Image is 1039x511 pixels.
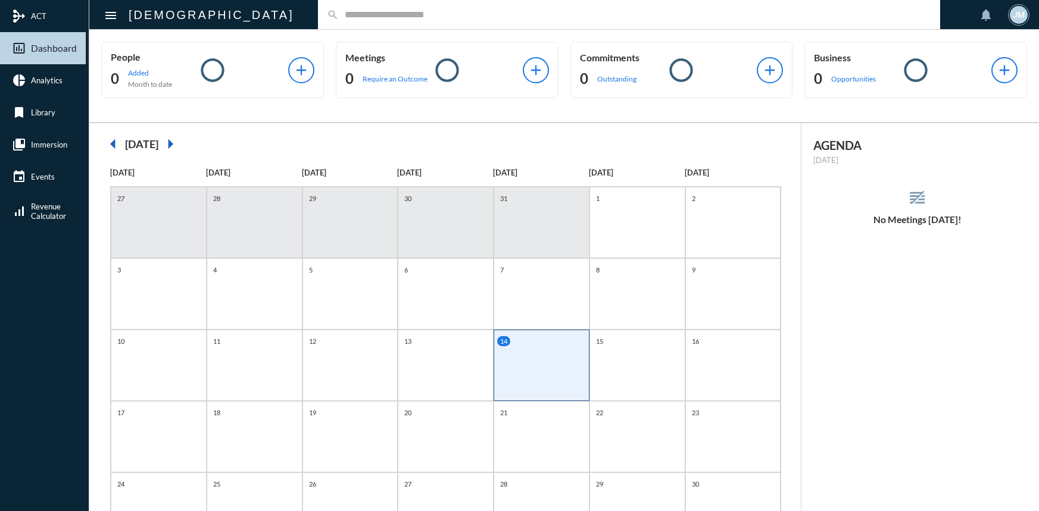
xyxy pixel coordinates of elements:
p: 1 [593,193,603,203]
span: ACT [31,11,46,21]
p: 23 [689,407,702,418]
p: 19 [306,407,319,418]
mat-icon: mediation [12,9,26,23]
mat-icon: Side nav toggle icon [104,8,118,23]
span: Analytics [31,76,63,85]
p: [DATE] [110,168,206,177]
p: 20 [401,407,414,418]
p: 29 [306,193,319,203]
p: 8 [593,265,603,275]
p: 3 [114,265,124,275]
p: 29 [593,479,606,489]
p: 18 [210,407,223,418]
mat-icon: bookmark [12,105,26,120]
p: 21 [497,407,510,418]
mat-icon: arrow_right [158,132,182,156]
p: 30 [689,479,702,489]
span: Revenue Calculator [31,202,66,221]
h2: [DATE] [125,137,158,151]
p: 30 [401,193,414,203]
p: 15 [593,336,606,346]
p: 14 [497,336,510,346]
p: 12 [306,336,319,346]
p: 4 [210,265,220,275]
p: 28 [497,479,510,489]
div: JM [1010,6,1028,24]
h2: [DEMOGRAPHIC_DATA] [129,5,294,24]
mat-icon: search [327,9,339,21]
span: Immersion [31,140,67,149]
mat-icon: reorder [907,188,927,208]
p: 28 [210,193,223,203]
p: 13 [401,336,414,346]
h2: AGENDA [813,138,1021,152]
span: Dashboard [31,43,77,54]
mat-icon: arrow_left [101,132,125,156]
mat-icon: signal_cellular_alt [12,204,26,218]
p: [DATE] [589,168,685,177]
h5: No Meetings [DATE]! [801,214,1033,225]
p: 10 [114,336,127,346]
span: Library [31,108,55,117]
p: 6 [401,265,411,275]
p: [DATE] [397,168,493,177]
p: 22 [593,407,606,418]
p: 25 [210,479,223,489]
p: 7 [497,265,507,275]
p: [DATE] [813,155,1021,165]
p: 27 [114,193,127,203]
p: 17 [114,407,127,418]
mat-icon: pie_chart [12,73,26,87]
p: 9 [689,265,698,275]
p: 11 [210,336,223,346]
mat-icon: collections_bookmark [12,137,26,152]
p: 26 [306,479,319,489]
mat-icon: notifications [979,8,993,22]
mat-icon: event [12,170,26,184]
p: [DATE] [206,168,302,177]
p: 31 [497,193,510,203]
p: 24 [114,479,127,489]
span: Events [31,172,55,181]
button: Toggle sidenav [99,3,123,27]
p: [DATE] [685,168,781,177]
p: [DATE] [493,168,589,177]
p: 2 [689,193,698,203]
p: 27 [401,479,414,489]
mat-icon: insert_chart_outlined [12,41,26,55]
p: 16 [689,336,702,346]
p: [DATE] [302,168,398,177]
p: 5 [306,265,316,275]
